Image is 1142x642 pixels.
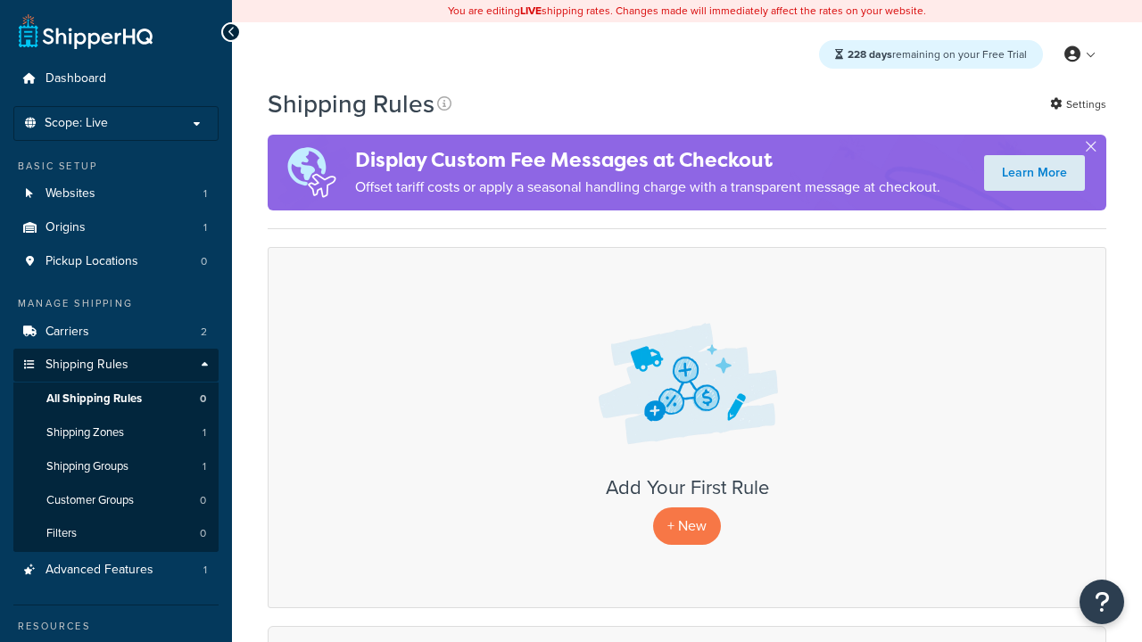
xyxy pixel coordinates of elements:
span: All Shipping Rules [46,391,142,407]
span: 0 [200,526,206,541]
li: Origins [13,211,219,244]
span: Shipping Zones [46,425,124,440]
li: All Shipping Rules [13,383,219,416]
span: 0 [200,493,206,508]
div: Resources [13,619,219,634]
li: Filters [13,517,219,550]
a: Origins 1 [13,211,219,244]
span: Shipping Rules [46,358,128,373]
strong: 228 days [848,46,892,62]
a: Learn More [984,155,1085,191]
div: Basic Setup [13,159,219,174]
span: Filters [46,526,77,541]
a: Shipping Rules [13,349,219,382]
span: 1 [203,459,206,474]
h4: Display Custom Fee Messages at Checkout [355,145,940,175]
h3: Add Your First Rule [286,477,1088,498]
span: 1 [203,563,207,578]
img: duties-banner-06bc72dcb5fe05cb3f9472aba00be2ae8eb53ab6f0d8bb03d382ba314ac3c341.png [268,135,355,210]
a: Customer Groups 0 [13,484,219,517]
a: ShipperHQ Home [19,13,153,49]
div: Manage Shipping [13,296,219,311]
span: 0 [200,391,206,407]
a: Pickup Locations 0 [13,245,219,278]
a: Shipping Groups 1 [13,450,219,483]
li: Carriers [13,316,219,349]
span: 1 [203,425,206,440]
div: remaining on your Free Trial [819,40,1043,69]
li: Shipping Rules [13,349,219,552]
li: Customer Groups [13,484,219,517]
a: Websites 1 [13,177,219,210]
button: Open Resource Center [1080,580,1124,624]
a: Filters 0 [13,517,219,550]
p: Offset tariff costs or apply a seasonal handling charge with a transparent message at checkout. [355,175,940,200]
span: Pickup Locations [46,254,138,269]
span: 1 [203,186,207,202]
span: Customer Groups [46,493,134,508]
li: Pickup Locations [13,245,219,278]
li: Shipping Zones [13,416,219,449]
a: Shipping Zones 1 [13,416,219,449]
p: + New [653,507,721,544]
span: Scope: Live [45,116,108,131]
span: 1 [203,220,207,235]
b: LIVE [520,3,542,19]
span: Advanced Features [46,563,153,578]
span: 2 [201,325,207,340]
span: Shipping Groups [46,459,128,474]
li: Shipping Groups [13,450,219,483]
span: Carriers [46,325,89,340]
a: Settings [1050,92,1106,117]
li: Websites [13,177,219,210]
a: Dashboard [13,62,219,95]
h1: Shipping Rules [268,86,434,121]
a: Advanced Features 1 [13,554,219,587]
span: Origins [46,220,86,235]
li: Advanced Features [13,554,219,587]
span: Websites [46,186,95,202]
span: Dashboard [46,71,106,86]
a: All Shipping Rules 0 [13,383,219,416]
a: Carriers 2 [13,316,219,349]
span: 0 [201,254,207,269]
